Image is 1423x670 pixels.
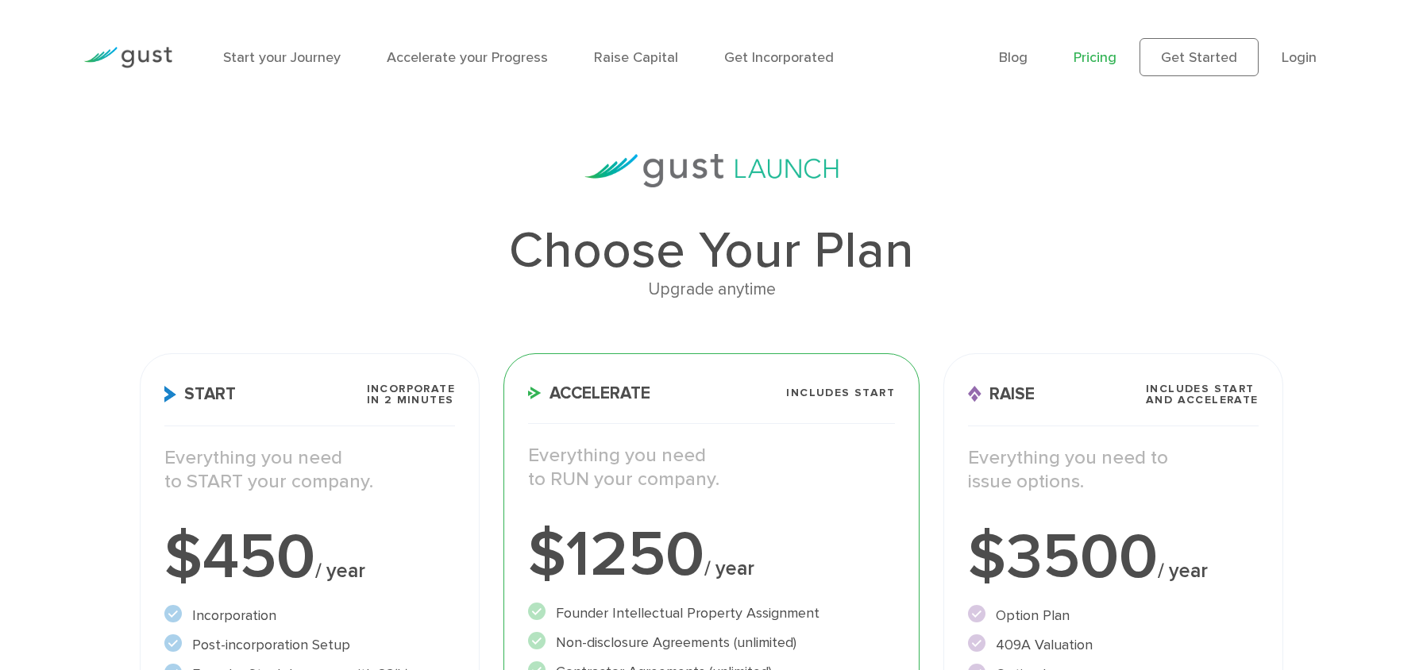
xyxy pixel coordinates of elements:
[164,634,455,656] li: Post-incorporation Setup
[704,556,754,580] span: / year
[1140,38,1259,76] a: Get Started
[83,47,172,68] img: Gust Logo
[968,446,1259,494] p: Everything you need to issue options.
[528,387,542,399] img: Accelerate Icon
[367,383,455,406] span: Incorporate in 2 Minutes
[528,632,895,653] li: Non-disclosure Agreements (unlimited)
[528,523,895,587] div: $1250
[584,154,839,187] img: gust-launch-logos.svg
[1146,383,1259,406] span: Includes START and ACCELERATE
[1158,559,1208,583] span: / year
[528,385,650,402] span: Accelerate
[164,446,455,494] p: Everything you need to START your company.
[968,605,1259,626] li: Option Plan
[594,49,678,66] a: Raise Capital
[968,634,1259,656] li: 409A Valuation
[786,387,895,399] span: Includes START
[999,49,1028,66] a: Blog
[140,225,1282,276] h1: Choose Your Plan
[140,276,1282,303] div: Upgrade anytime
[164,526,455,589] div: $450
[724,49,834,66] a: Get Incorporated
[164,386,236,402] span: Start
[968,386,1035,402] span: Raise
[315,559,365,583] span: / year
[968,526,1259,589] div: $3500
[1074,49,1116,66] a: Pricing
[528,603,895,624] li: Founder Intellectual Property Assignment
[528,444,895,491] p: Everything you need to RUN your company.
[223,49,341,66] a: Start your Journey
[1282,49,1317,66] a: Login
[164,605,455,626] li: Incorporation
[164,386,176,402] img: Start Icon X2
[387,49,548,66] a: Accelerate your Progress
[968,386,981,402] img: Raise Icon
